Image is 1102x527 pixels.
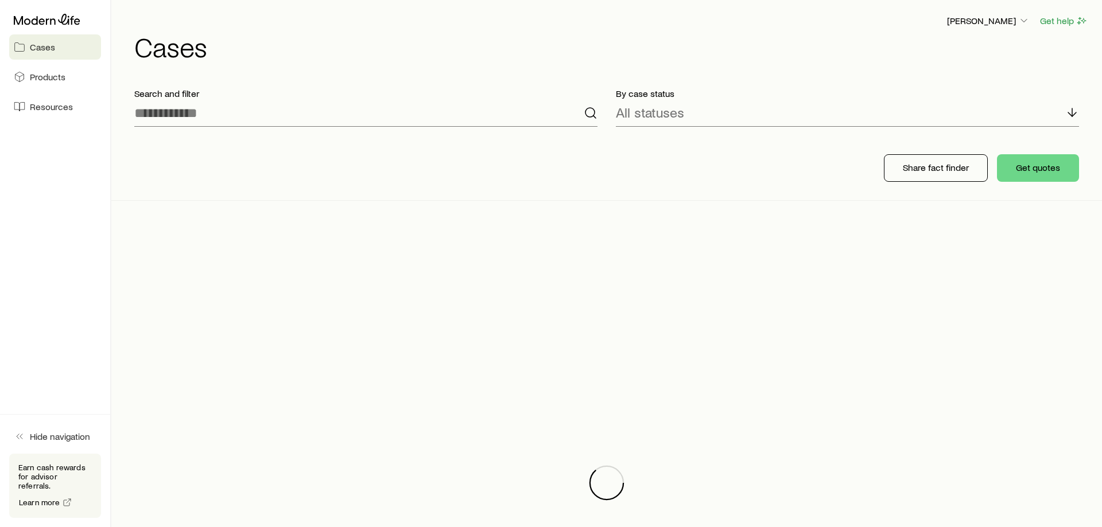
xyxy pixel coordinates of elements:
a: Products [9,64,101,89]
p: Earn cash rewards for advisor referrals. [18,463,92,490]
span: Learn more [19,498,60,506]
p: [PERSON_NAME] [947,15,1030,26]
p: All statuses [616,104,684,120]
button: [PERSON_NAME] [946,14,1030,28]
h1: Cases [134,33,1088,60]
p: Search and filter [134,88,597,99]
button: Share fact finder [884,154,988,182]
div: Earn cash rewards for advisor referrals.Learn more [9,454,101,518]
span: Hide navigation [30,431,90,442]
span: Products [30,71,65,83]
a: Cases [9,34,101,60]
button: Get help [1039,14,1088,28]
button: Hide navigation [9,424,101,449]
p: By case status [616,88,1079,99]
span: Cases [30,41,55,53]
button: Get quotes [997,154,1079,182]
span: Resources [30,101,73,112]
p: Share fact finder [903,162,969,173]
a: Resources [9,94,101,119]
